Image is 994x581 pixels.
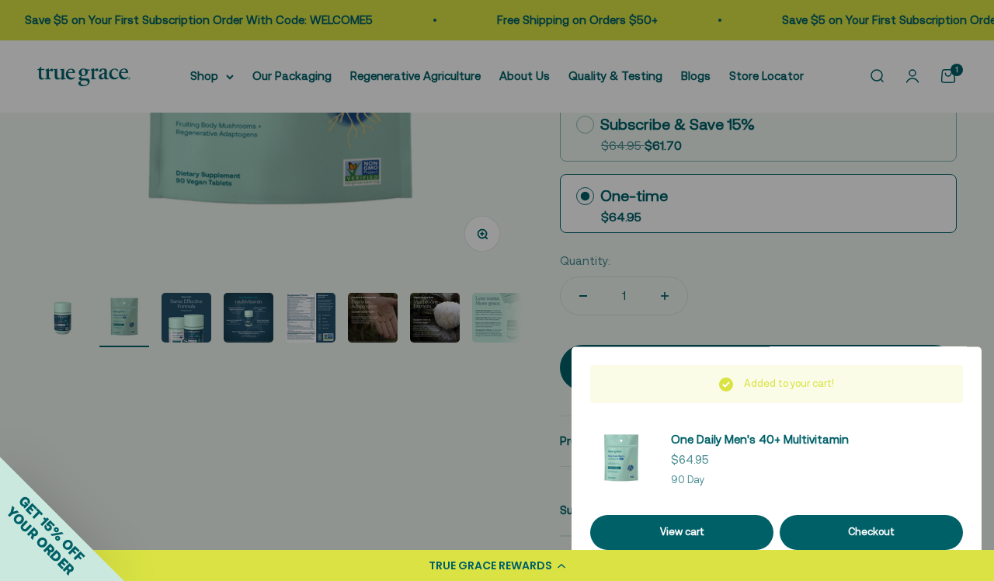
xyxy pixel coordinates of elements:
[16,492,88,565] span: GET 15% OFF
[780,515,963,550] button: Checkout
[3,503,78,578] span: YOUR ORDER
[671,451,709,469] sale-price: $64.95
[590,428,652,490] img: - Vitamin A, Vitamin D3, and Zinc for immune support* - Coenzyme B Vitamins for energy* - Regener...
[798,524,944,541] div: Checkout
[429,558,552,574] div: TRUE GRACE REWARDS
[671,472,849,489] p: 90 Day
[590,515,773,550] a: View cart
[590,365,963,403] div: Added to your cart!
[671,430,849,449] a: One Daily Men's 40+ Multivitamin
